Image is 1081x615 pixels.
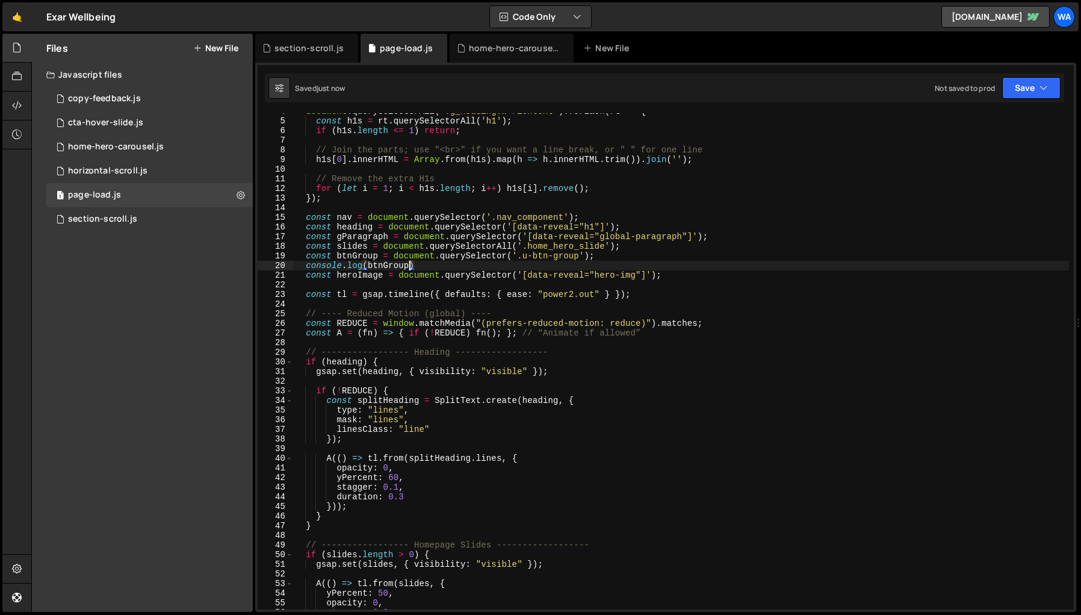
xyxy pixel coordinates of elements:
div: 47 [258,521,293,531]
div: 31 [258,367,293,376]
div: 14 [258,203,293,213]
div: just now [317,83,345,93]
div: 50 [258,550,293,560]
div: 18 [258,242,293,251]
div: 49 [258,540,293,550]
div: 7 [258,136,293,145]
div: Not saved to prod [935,83,995,93]
div: 44 [258,492,293,502]
div: 46 [258,511,293,521]
div: 41 [258,463,293,473]
div: 43 [258,482,293,492]
div: 34 [258,396,293,405]
div: 27 [258,328,293,338]
div: home-hero-carousel.js [469,42,559,54]
div: 5 [258,116,293,126]
div: 21 [258,270,293,280]
div: 9 [258,155,293,164]
div: page-load.js [380,42,433,54]
a: [DOMAIN_NAME] [941,6,1050,28]
div: 30 [258,357,293,367]
div: 12 [258,184,293,193]
div: 55 [258,598,293,608]
div: 16122/45071.js [46,159,253,183]
div: Saved [295,83,345,93]
div: 24 [258,299,293,309]
div: 37 [258,425,293,434]
div: 25 [258,309,293,319]
div: 6 [258,126,293,136]
div: 16122/44019.js [46,111,253,135]
div: page-load.js [68,190,121,201]
div: 16122/43314.js [46,87,253,111]
div: 28 [258,338,293,348]
div: Javascript files [32,63,253,87]
div: 19 [258,251,293,261]
div: 48 [258,531,293,540]
div: 16122/45830.js [46,207,253,231]
div: 54 [258,588,293,598]
button: New File [193,43,238,53]
div: 53 [258,579,293,588]
div: 32 [258,376,293,386]
a: 🤙 [2,2,32,31]
div: copy-feedback.js [68,93,141,104]
div: 26 [258,319,293,328]
div: Exar Wellbeing [46,10,116,24]
div: 35 [258,405,293,415]
div: 52 [258,569,293,579]
div: section-scroll.js [68,214,137,225]
div: 51 [258,560,293,569]
div: 20 [258,261,293,270]
div: 11 [258,174,293,184]
div: 33 [258,386,293,396]
div: 23 [258,290,293,299]
div: 39 [258,444,293,454]
div: 15 [258,213,293,222]
div: New File [583,42,634,54]
div: 42 [258,473,293,482]
div: 17 [258,232,293,242]
div: 45 [258,502,293,511]
span: 1 [57,192,64,201]
div: 13 [258,193,293,203]
h2: Files [46,42,68,55]
div: 36 [258,415,293,425]
div: 16122/43585.js [46,135,253,159]
div: 10 [258,164,293,174]
div: home-hero-carousel.js [68,142,164,152]
div: section-scroll.js [274,42,344,54]
div: 22 [258,280,293,290]
div: 16 [258,222,293,232]
div: cta-hover-slide.js [68,117,143,128]
div: 40 [258,454,293,463]
div: 8 [258,145,293,155]
button: Code Only [490,6,591,28]
div: 29 [258,348,293,357]
div: 38 [258,434,293,444]
div: horizontal-scroll.js [68,166,147,176]
button: Save [1002,77,1061,99]
div: 16122/44105.js [46,183,253,207]
a: wa [1053,6,1075,28]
